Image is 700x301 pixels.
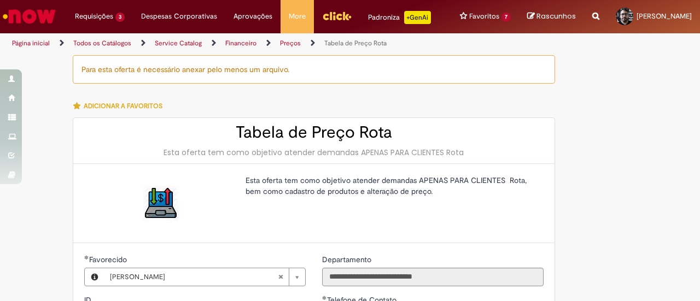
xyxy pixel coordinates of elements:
span: Rascunhos [536,11,576,21]
p: Esta oferta tem como objetivo atender demandas APENAS PARA CLIENTES Rota, bem como cadastro de pr... [246,175,535,197]
span: Requisições [75,11,113,22]
div: Para esta oferta é necessário anexar pelo menos um arquivo. [73,55,555,84]
img: click_logo_yellow_360x200.png [322,8,352,24]
span: [PERSON_NAME] [637,11,692,21]
a: Tabela de Preço Rota [324,39,387,48]
span: More [289,11,306,22]
p: +GenAi [404,11,431,24]
span: Aprovações [234,11,272,22]
span: Despesas Corporativas [141,11,217,22]
span: Adicionar a Favoritos [84,102,162,110]
span: 7 [501,13,511,22]
input: Departamento [322,268,544,286]
div: Esta oferta tem como objetivo atender demandas APENAS PARA CLIENTES Rota [84,147,544,158]
span: Somente leitura - Departamento [322,255,374,264]
a: Página inicial [12,39,50,48]
a: Service Catalog [155,39,202,48]
button: Favorecido, Visualizar este registro William Cardoso Pereira [85,268,104,286]
a: [PERSON_NAME]Limpar campo Favorecido [104,268,305,286]
span: [PERSON_NAME] [110,268,278,286]
div: Padroniza [368,11,431,24]
a: Financeiro [225,39,256,48]
img: Tabela de Preço Rota [143,186,178,221]
span: 3 [115,13,125,22]
a: Preços [280,39,301,48]
span: Obrigatório Preenchido [322,296,327,300]
img: ServiceNow [1,5,57,27]
h2: Tabela de Preço Rota [84,123,544,141]
a: Rascunhos [527,11,576,22]
label: Somente leitura - Departamento [322,254,374,265]
span: Favoritos [469,11,499,22]
a: Todos os Catálogos [73,39,131,48]
ul: Trilhas de página [8,33,458,54]
abbr: Limpar campo Favorecido [272,268,289,286]
button: Adicionar a Favoritos [73,95,168,117]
